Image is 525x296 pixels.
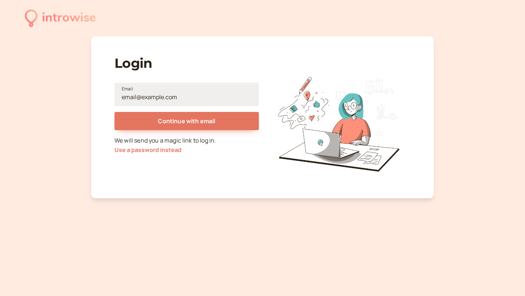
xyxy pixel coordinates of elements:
[114,55,259,71] h1: Login
[114,136,259,155] p: We will send you a magic link to log in.
[25,8,96,28] a: introwise
[158,117,215,125] span: Continue with email
[114,83,259,106] input: Email
[42,8,96,28] div: introwise
[489,261,525,296] iframe: Chat Widget
[114,112,259,130] button: Continue with email
[114,147,182,153] button: Use a password instead
[122,85,133,93] span: Email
